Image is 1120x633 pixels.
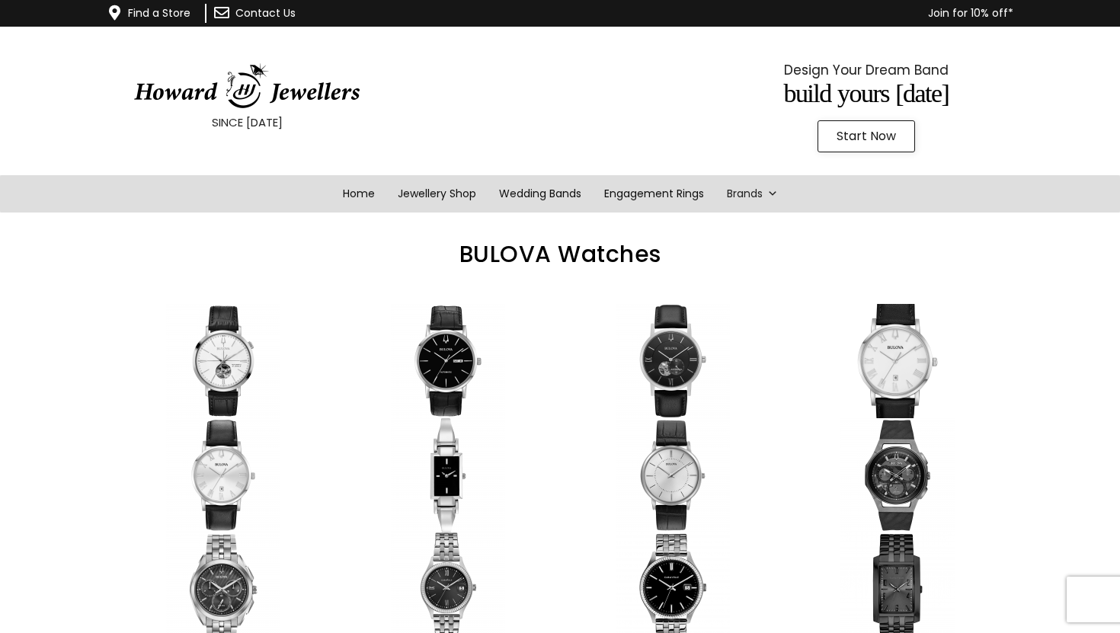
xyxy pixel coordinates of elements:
a: Wedding Bands [488,175,593,213]
a: Home [331,175,386,213]
a: Brands [715,175,789,213]
a: Contact Us [235,5,296,21]
p: Join for 10% off* [386,4,1013,23]
p: SINCE [DATE] [38,113,456,133]
a: Start Now [818,120,915,152]
span: Build Yours [DATE] [783,79,949,107]
a: Jewellery Shop [386,175,488,213]
img: HowardJewellersLogo-04 [133,63,361,109]
h2: BULOVA Watches [110,243,1010,266]
p: Design Your Dream Band [658,59,1075,82]
a: Engagement Rings [593,175,715,213]
a: Find a Store [128,5,190,21]
span: Start Now [837,130,896,142]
